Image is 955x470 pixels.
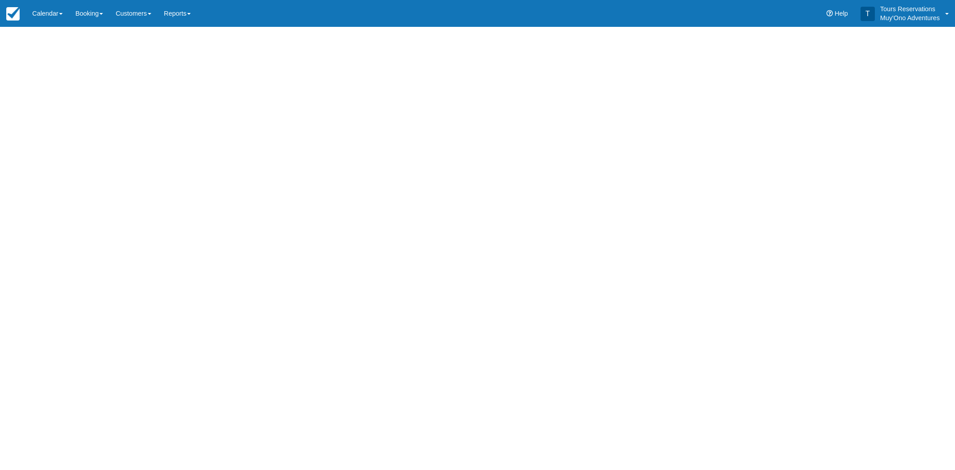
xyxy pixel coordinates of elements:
[835,10,848,17] span: Help
[6,7,20,21] img: checkfront-main-nav-mini-logo.png
[880,13,940,22] p: Muy'Ono Adventures
[827,10,833,17] i: Help
[861,7,875,21] div: T
[880,4,940,13] p: Tours Reservations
